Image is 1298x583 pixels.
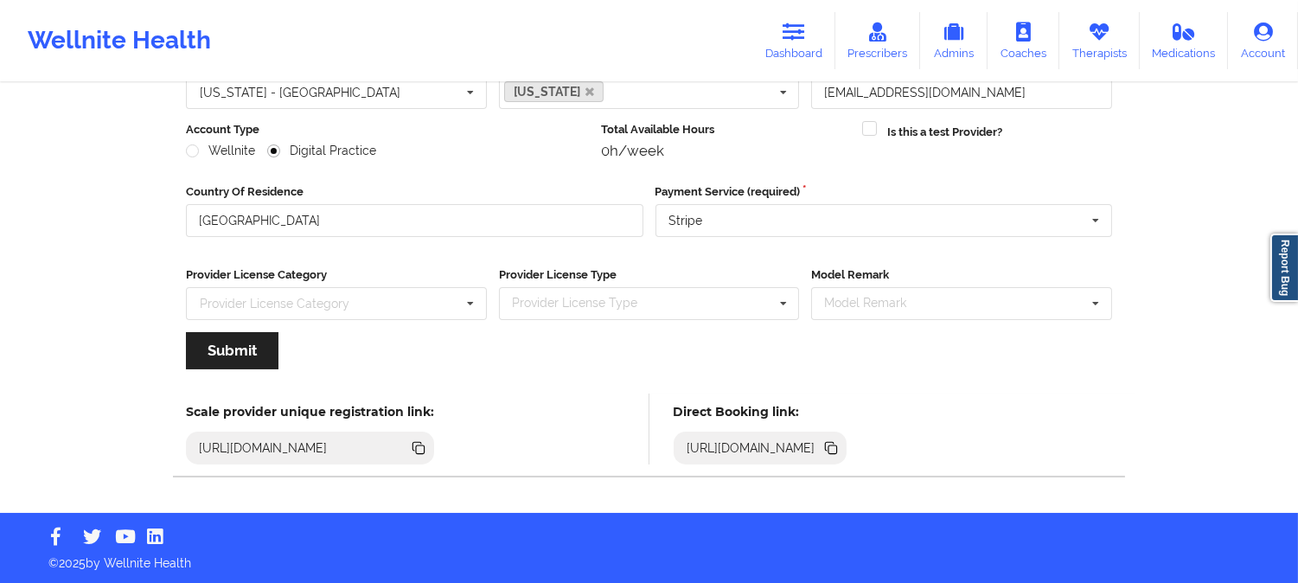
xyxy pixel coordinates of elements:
[36,542,1262,572] p: © 2025 by Wellnite Health
[669,215,703,227] div: Stripe
[601,142,851,159] div: 0h/week
[811,266,1112,284] label: Model Remark
[835,12,921,69] a: Prescribers
[186,266,487,284] label: Provider License Category
[508,293,662,313] div: Provider License Type
[1270,234,1298,302] a: Report Bug
[186,332,278,369] button: Submit
[1059,12,1140,69] a: Therapists
[192,439,335,457] div: [URL][DOMAIN_NAME]
[752,12,835,69] a: Dashboard
[200,298,349,310] div: Provider License Category
[200,86,400,99] div: [US_STATE] - [GEOGRAPHIC_DATA]
[887,124,1002,141] label: Is this a test Provider?
[1140,12,1229,69] a: Medications
[186,121,589,138] label: Account Type
[674,404,847,420] h5: Direct Booking link:
[186,144,255,158] label: Wellnite
[988,12,1059,69] a: Coaches
[186,404,434,420] h5: Scale provider unique registration link:
[267,144,376,158] label: Digital Practice
[499,266,800,284] label: Provider License Type
[504,81,604,102] a: [US_STATE]
[655,183,1113,201] label: Payment Service (required)
[920,12,988,69] a: Admins
[811,76,1112,109] input: Email
[186,183,643,201] label: Country Of Residence
[1228,12,1298,69] a: Account
[601,121,851,138] label: Total Available Hours
[820,293,931,313] div: Model Remark
[680,439,822,457] div: [URL][DOMAIN_NAME]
